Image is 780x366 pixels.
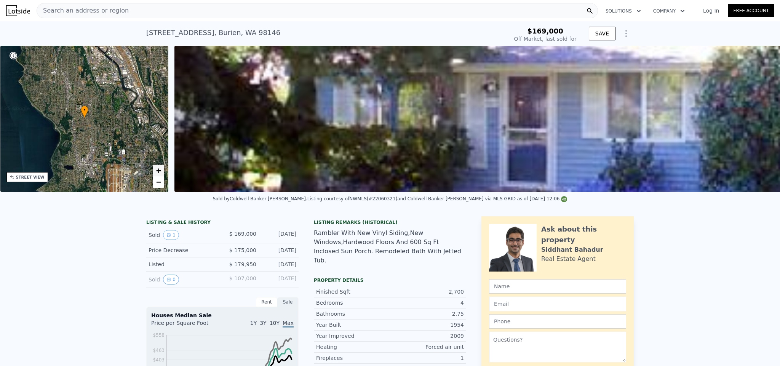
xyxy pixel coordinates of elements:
div: LISTING & SALE HISTORY [146,219,299,227]
div: Property details [314,277,466,283]
div: [STREET_ADDRESS] , Burien , WA 98146 [146,27,280,38]
div: Siddhant Bahadur [541,245,603,254]
div: Bedrooms [316,299,390,307]
div: Off Market, last sold for [514,35,577,43]
div: Fireplaces [316,354,390,362]
span: $ 175,000 [229,247,256,253]
div: 2.75 [390,310,464,318]
span: 1Y [250,320,257,326]
span: $ 169,000 [229,231,256,237]
div: Houses Median Sale [151,312,294,319]
a: Log In [694,7,728,14]
div: 2,700 [390,288,464,296]
span: + [156,166,161,175]
a: Zoom out [153,176,164,188]
div: Sale [277,297,299,307]
div: Year Built [316,321,390,329]
span: 10Y [270,320,280,326]
div: 1 [390,354,464,362]
div: [DATE] [262,230,296,240]
div: [DATE] [262,261,296,268]
button: Show Options [619,26,634,41]
div: 2009 [390,332,464,340]
div: Price per Square Foot [151,319,222,331]
input: Email [489,297,626,311]
tspan: $558 [153,332,165,338]
div: Heating [316,343,390,351]
div: Forced air unit [390,343,464,351]
span: Search an address or region [37,6,129,15]
span: 3Y [260,320,266,326]
div: Finished Sqft [316,288,390,296]
div: [DATE] [262,275,296,284]
input: Phone [489,314,626,329]
div: Price Decrease [149,246,216,254]
input: Name [489,279,626,294]
button: View historical data [163,230,179,240]
span: $ 107,000 [229,275,256,281]
a: Zoom in [153,165,164,176]
tspan: $403 [153,357,165,363]
img: NWMLS Logo [561,196,567,202]
button: SAVE [589,27,615,40]
div: Ask about this property [541,224,626,245]
button: Solutions [599,4,647,18]
div: Listing courtesy of NWMLS (#22060321) and Coldwell Banker [PERSON_NAME] via MLS GRID as of [DATE]... [307,196,567,201]
div: 4 [390,299,464,307]
div: Sold by Coldwell Banker [PERSON_NAME] . [213,196,307,201]
div: Listing Remarks (Historical) [314,219,466,225]
div: Rent [256,297,277,307]
div: Listed [149,261,216,268]
span: • [81,107,88,113]
div: Bathrooms [316,310,390,318]
span: − [156,177,161,187]
a: Free Account [728,4,774,17]
div: STREET VIEW [16,174,45,180]
span: Max [283,320,294,328]
div: Rambler With New Vinyl Siding,New Windows,Hardwood Floors And 600 Sq Ft Inclosed Sun Porch. Remod... [314,229,466,265]
div: 1954 [390,321,464,329]
button: View historical data [163,275,179,284]
div: Sold [149,230,216,240]
img: Lotside [6,5,30,16]
div: • [81,105,88,119]
div: [DATE] [262,246,296,254]
span: $ 179,950 [229,261,256,267]
div: Year Improved [316,332,390,340]
button: Company [647,4,691,18]
div: Real Estate Agent [541,254,596,264]
div: Sold [149,275,216,284]
tspan: $463 [153,348,165,353]
span: $169,000 [527,27,563,35]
